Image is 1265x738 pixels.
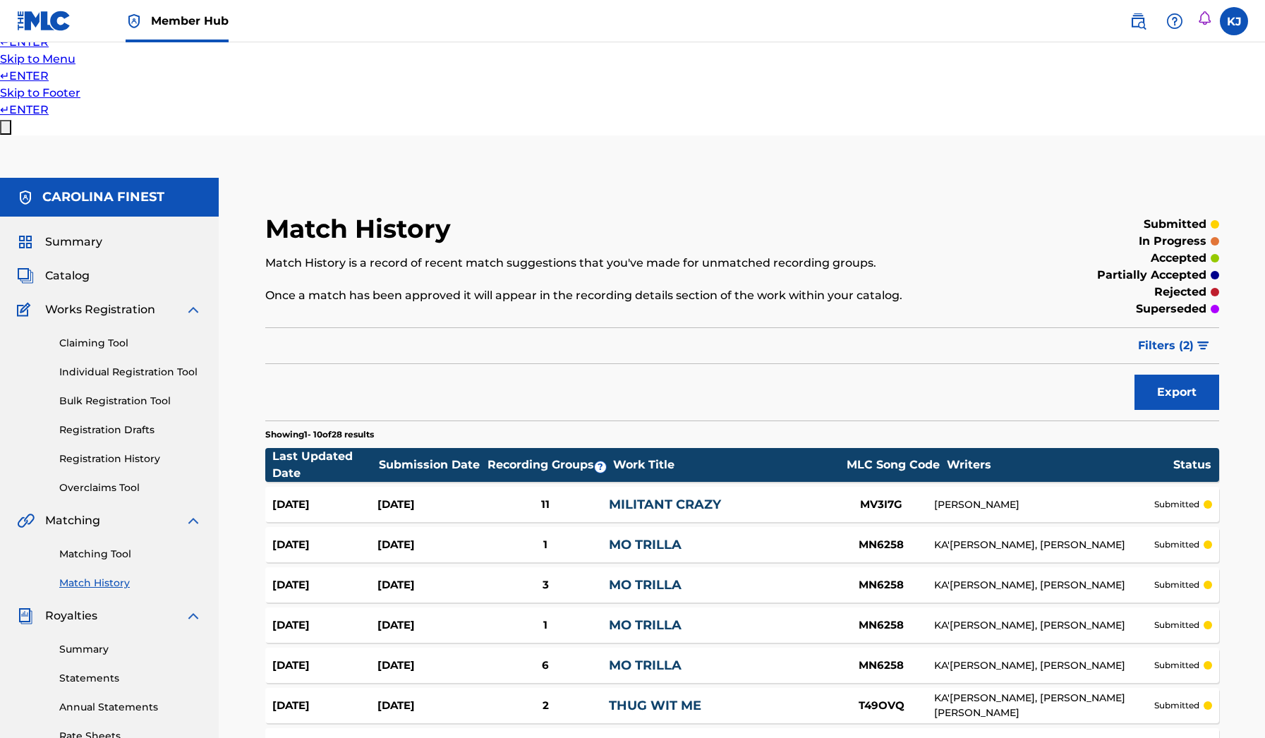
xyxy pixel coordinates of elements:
div: [PERSON_NAME] [934,497,1154,512]
a: Individual Registration Tool [59,365,202,380]
a: Overclaims Tool [59,480,202,495]
div: KA'[PERSON_NAME], [PERSON_NAME] [934,618,1154,633]
p: Showing 1 - 10 of 28 results [265,428,374,441]
div: T49OVQ [828,698,934,714]
a: MO TRILLA [609,577,682,593]
a: MO TRILLA [609,537,682,552]
div: Last Updated Date [272,448,378,482]
div: Notifications [1197,11,1211,30]
img: MLC Logo [17,11,71,31]
iframe: Resource Center [1225,497,1265,613]
div: [DATE] [272,617,377,634]
div: 11 [483,497,609,513]
p: in progress [1139,233,1206,250]
a: MO TRILLA [609,658,682,673]
img: Matching [17,512,35,529]
h5: CAROLINA FINEST [42,189,164,205]
a: MO TRILLA [609,617,682,633]
a: THUG WIT ME [609,698,701,713]
p: Once a match has been approved it will appear in the recording details section of the work within... [265,287,1000,304]
div: [DATE] [272,658,377,674]
p: submitted [1154,498,1199,511]
button: Filters (2) [1130,328,1219,363]
a: CatalogCatalog [17,267,90,284]
a: MILITANT CRAZY [609,497,721,512]
div: MN6258 [828,617,934,634]
div: User Menu [1220,7,1248,35]
p: submitted [1154,699,1199,712]
div: [DATE] [377,698,483,714]
div: 6 [483,658,609,674]
img: Accounts [17,189,34,206]
div: MLC Song Code [840,456,946,473]
div: [DATE] [272,537,377,553]
p: superseded [1136,301,1206,317]
a: Registration Drafts [59,423,202,437]
img: help [1166,13,1183,30]
div: 1 [483,617,609,634]
h2: Match History [265,213,458,245]
div: KA'[PERSON_NAME], [PERSON_NAME] [934,578,1154,593]
div: Status [1173,456,1211,473]
p: submitted [1154,619,1199,631]
img: Top Rightsholder [126,13,143,30]
a: SummarySummary [17,234,102,250]
div: Help [1161,7,1189,35]
img: filter [1197,341,1209,350]
div: 3 [483,577,609,593]
div: [DATE] [272,577,377,593]
div: [DATE] [272,497,377,513]
div: KA'[PERSON_NAME], [PERSON_NAME] [PERSON_NAME] [934,691,1154,720]
img: search [1130,13,1146,30]
p: partially accepted [1097,267,1206,284]
div: 1 [483,537,609,553]
img: expand [185,301,202,318]
span: Works Registration [45,301,155,318]
a: Public Search [1124,7,1152,35]
img: Summary [17,234,34,250]
span: Matching [45,512,100,529]
p: submitted [1154,579,1199,591]
div: Recording Groups [485,456,612,473]
span: Summary [45,234,102,250]
div: [DATE] [377,617,483,634]
div: MV3I7G [828,497,934,513]
span: ? [595,461,606,473]
p: submitted [1144,216,1206,233]
div: [DATE] [377,497,483,513]
div: MN6258 [828,658,934,674]
img: Catalog [17,267,34,284]
img: Works Registration [17,301,35,318]
img: expand [185,512,202,529]
p: rejected [1154,284,1206,301]
div: [DATE] [377,537,483,553]
a: Matching Tool [59,547,202,562]
div: Writers [947,456,1173,473]
p: Match History is a record of recent match suggestions that you've made for unmatched recording gr... [265,255,1000,272]
a: Summary [59,642,202,657]
span: Royalties [45,607,97,624]
span: Member Hub [151,13,229,29]
div: [DATE] [377,658,483,674]
span: Catalog [45,267,90,284]
div: [DATE] [377,577,483,593]
img: Royalties [17,607,34,624]
img: expand [185,607,202,624]
div: KA'[PERSON_NAME], [PERSON_NAME] [934,538,1154,552]
a: Statements [59,671,202,686]
a: Claiming Tool [59,336,202,351]
div: MN6258 [828,537,934,553]
p: submitted [1154,538,1199,551]
div: 2 [483,698,609,714]
a: Bulk Registration Tool [59,394,202,409]
div: MN6258 [828,577,934,593]
p: submitted [1154,659,1199,672]
a: Registration History [59,452,202,466]
a: Match History [59,576,202,591]
p: accepted [1151,250,1206,267]
div: [DATE] [272,698,377,714]
div: Submission Date [379,456,485,473]
button: Export [1134,375,1219,410]
span: Filters ( 2 ) [1138,337,1194,354]
a: Annual Statements [59,700,202,715]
